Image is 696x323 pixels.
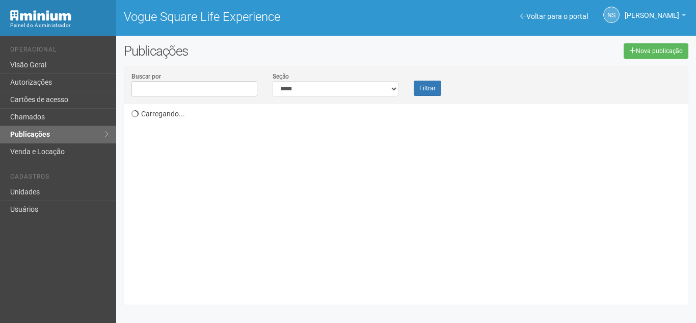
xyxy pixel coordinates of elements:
img: Minium [10,10,71,21]
a: NS [603,7,620,23]
span: Nicolle Silva [625,2,679,19]
h2: Publicações [124,43,350,59]
a: [PERSON_NAME] [625,13,686,21]
div: Carregando... [131,104,688,297]
label: Buscar por [131,72,161,81]
label: Seção [273,72,289,81]
li: Cadastros [10,173,109,184]
li: Operacional [10,46,109,57]
a: Nova publicação [624,43,688,59]
div: Painel do Administrador [10,21,109,30]
button: Filtrar [414,81,441,96]
a: Voltar para o portal [520,12,588,20]
h1: Vogue Square Life Experience [124,10,398,23]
